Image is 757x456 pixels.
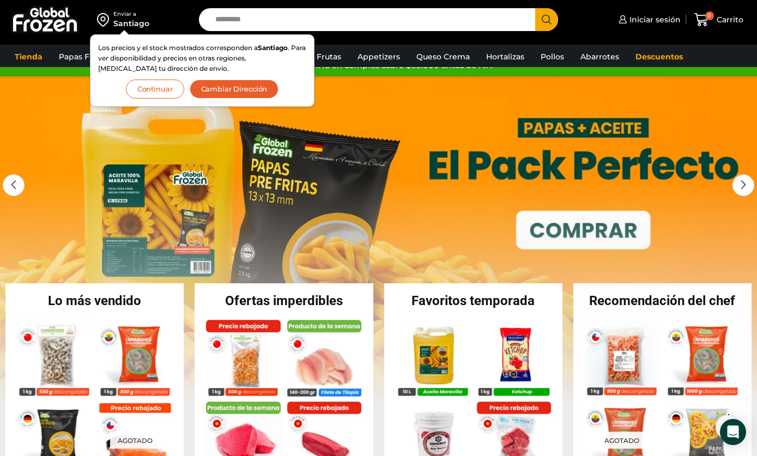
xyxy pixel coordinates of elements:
button: Search button [535,8,558,31]
a: Appetizers [352,46,405,67]
p: Los precios y el stock mostrados corresponden a . Para ver disponibilidad y precios en otras regi... [98,42,306,74]
h2: Recomendación del chef [573,294,752,307]
img: address-field-icon.svg [97,10,113,29]
h2: Favoritos temporada [384,294,562,307]
p: Agotado [110,432,160,449]
button: Cambiar Dirección [190,80,279,99]
button: Continuar [126,80,184,99]
h2: Lo más vendido [5,294,184,307]
div: Next slide [732,174,754,196]
div: Open Intercom Messenger [720,419,746,445]
a: Papas Fritas [53,46,112,67]
span: Carrito [714,14,743,25]
strong: Santiago [258,44,288,52]
a: Hortalizas [481,46,530,67]
a: Tienda [9,46,48,67]
div: Enviar a [113,10,149,18]
span: 0 [705,11,714,20]
a: Descuentos [630,46,688,67]
a: 0 Carrito [692,7,746,33]
a: Queso Crema [411,46,475,67]
div: Santiago [113,18,149,29]
a: Abarrotes [575,46,625,67]
a: Pollos [535,46,570,67]
p: Agotado [597,432,647,449]
div: Previous slide [3,174,25,196]
h2: Ofertas imperdibles [195,294,373,307]
span: Iniciar sesión [627,14,681,25]
a: Iniciar sesión [616,9,681,31]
